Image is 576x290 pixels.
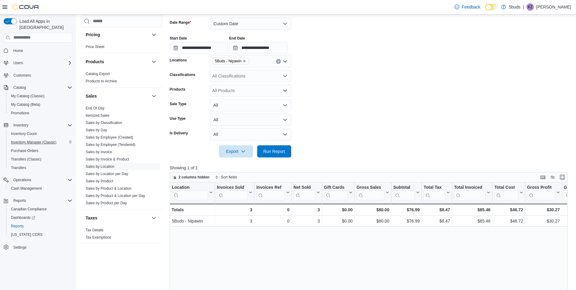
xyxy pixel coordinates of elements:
[4,44,72,268] nav: Complex example
[527,206,560,213] div: $30.27
[1,71,75,80] button: Customers
[1,46,75,55] button: Home
[256,217,289,225] div: 0
[86,59,104,65] h3: Products
[324,185,353,200] button: Gift Cards
[528,3,532,11] span: KZ
[11,72,33,79] a: Customers
[6,109,75,117] button: Promotions
[1,176,75,184] button: Operations
[1,196,75,205] button: Reports
[81,105,162,209] div: Sales
[212,58,249,64] span: 5Buds - Nipawin
[11,224,24,229] span: Reports
[256,185,285,190] div: Invoices Ref
[86,228,104,232] a: Tax Details
[13,245,26,250] span: Settings
[11,122,31,129] button: Inventory
[494,217,523,225] div: $46.72
[210,18,291,30] button: Custom Date
[11,197,72,204] span: Reports
[1,83,75,92] button: Catalog
[6,147,75,155] button: Purchase Orders
[221,175,237,180] span: Sort fields
[86,143,135,147] a: Sales by Employee (Tendered)
[172,206,213,213] div: Totals
[86,135,133,140] a: Sales by Employee (Created)
[11,165,26,170] span: Transfers
[9,147,72,154] span: Purchase Orders
[454,217,490,225] div: $85.46
[86,150,112,154] span: Sales by Invoice
[324,185,348,190] div: Gift Cards
[11,47,72,54] span: Home
[13,178,31,182] span: Operations
[527,3,534,11] div: Keith Ziemann
[229,36,245,41] label: End Date
[424,185,445,190] div: Total Tax
[1,59,75,67] button: Users
[494,185,518,200] div: Total Cost
[170,165,572,171] p: Showing 1 of 1
[356,185,384,190] div: Gross Sales
[9,223,72,230] span: Reports
[170,131,188,136] label: Is Delivery
[454,185,490,200] button: Total Invoiced
[11,122,72,129] span: Inventory
[150,92,158,100] button: Sales
[11,59,72,67] span: Users
[13,48,23,53] span: Home
[86,172,128,176] a: Sales by Location per Day
[11,140,56,145] span: Inventory Manager (Classic)
[17,18,72,30] span: Load All Apps in [GEOGRAPHIC_DATA]
[9,205,49,213] a: Canadian Compliance
[172,217,213,225] div: 5Buds - Nipawin
[9,139,72,146] span: Inventory Manager (Classic)
[86,128,107,132] a: Sales by Day
[509,3,520,11] p: 5buds
[454,206,490,213] div: $85.46
[11,59,25,67] button: Users
[86,120,122,125] span: Sales by Classification
[559,174,566,181] button: Enter fullscreen
[86,93,97,99] h3: Sales
[256,206,289,213] div: 0
[215,58,241,64] span: 5Buds - Nipawin
[11,71,72,79] span: Customers
[86,32,149,38] button: Pricing
[86,194,145,198] a: Sales by Product & Location per Day
[9,156,44,163] a: Transfers (Classic)
[81,226,162,243] div: Taxes
[86,157,129,161] a: Sales by Invoice & Product
[6,92,75,100] button: My Catalog (Classic)
[170,102,186,106] label: Sale Type
[172,185,213,200] button: Location
[9,231,72,238] span: Washington CCRS
[393,217,420,225] div: $76.99
[1,243,75,251] button: Settings
[150,214,158,222] button: Taxes
[86,71,110,76] span: Catalog Export
[11,243,72,251] span: Settings
[256,185,285,200] div: Invoices Ref
[452,1,483,13] a: Feedback
[11,102,40,107] span: My Catalog (Beta)
[11,232,43,237] span: [US_STATE] CCRS
[13,73,31,78] span: Customers
[494,185,523,200] button: Total Cost
[86,215,97,221] h3: Taxes
[86,59,149,65] button: Products
[527,217,560,225] div: $30.27
[9,109,32,117] a: Promotions
[324,217,353,225] div: $0.00
[86,128,107,133] span: Sales by Day
[13,85,26,90] span: Catalog
[86,106,104,111] span: End Of Day
[494,206,523,213] div: $46.72
[13,198,26,203] span: Reports
[86,201,127,205] a: Sales by Product per Day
